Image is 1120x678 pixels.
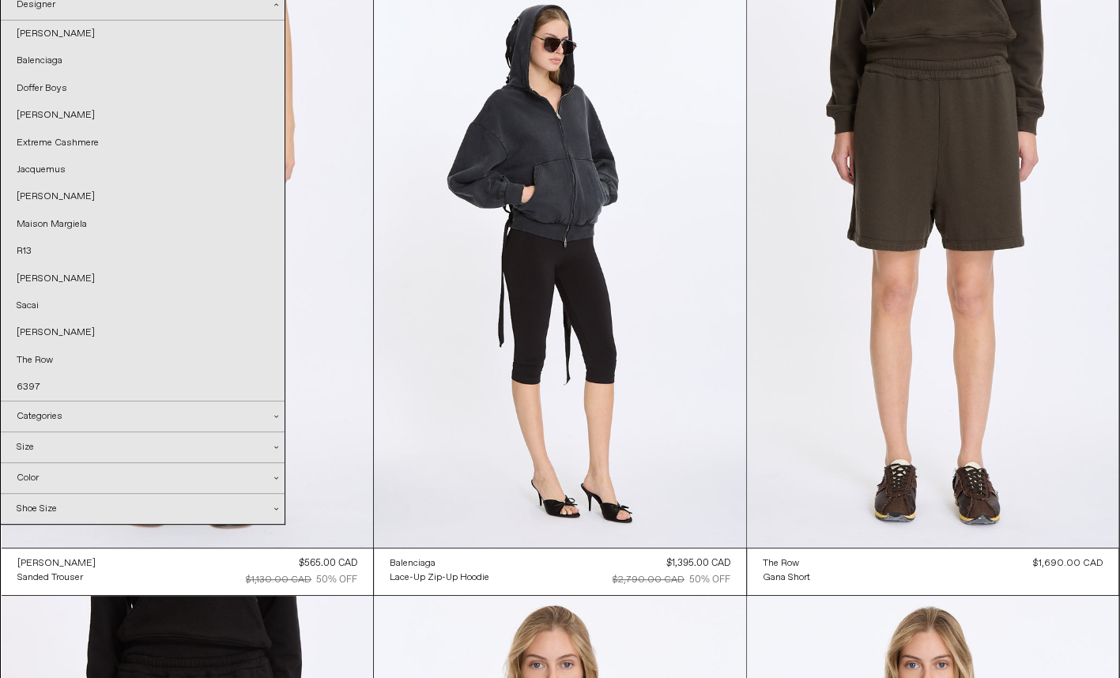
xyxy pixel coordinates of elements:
[390,571,489,585] a: Lace-Up Zip-Up Hoodie
[1,130,285,156] a: Extreme Cashmere
[666,556,730,571] div: $1,395.00 CAD
[763,557,799,571] div: The Row
[390,556,489,571] a: Balenciaga
[1,292,285,319] a: Sacai
[1,347,285,374] a: The Row
[1,47,285,74] a: Balenciaga
[1,401,285,431] div: Categories
[1,21,285,47] a: [PERSON_NAME]
[1,432,285,462] div: Size
[1,238,285,265] a: R13
[1,75,285,102] a: Doffer Boys
[1,319,285,346] a: [PERSON_NAME]
[390,571,489,585] div: Lace-Up Zip-Up Hoodie
[390,557,436,571] div: Balenciaga
[1,183,285,210] a: [PERSON_NAME]
[1,374,285,401] a: 6397
[1032,556,1103,571] div: $1,690.00 CAD
[17,571,83,585] div: Sanded Trouser
[763,556,810,571] a: The Row
[1,463,285,493] div: Color
[17,571,96,585] a: Sanded Trouser
[299,556,357,571] div: $565.00 CAD
[1,102,285,129] a: [PERSON_NAME]
[763,571,810,585] div: Gana Short
[1,211,285,238] a: Maison Margiela
[1,494,285,524] div: Shoe Size
[689,573,730,587] div: 50% OFF
[246,573,311,587] div: $1,130.00 CAD
[613,573,684,587] div: $2,790.00 CAD
[1,266,285,292] a: [PERSON_NAME]
[17,556,96,571] a: [PERSON_NAME]
[763,571,810,585] a: Gana Short
[316,573,357,587] div: 50% OFF
[1,156,285,183] a: Jacquemus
